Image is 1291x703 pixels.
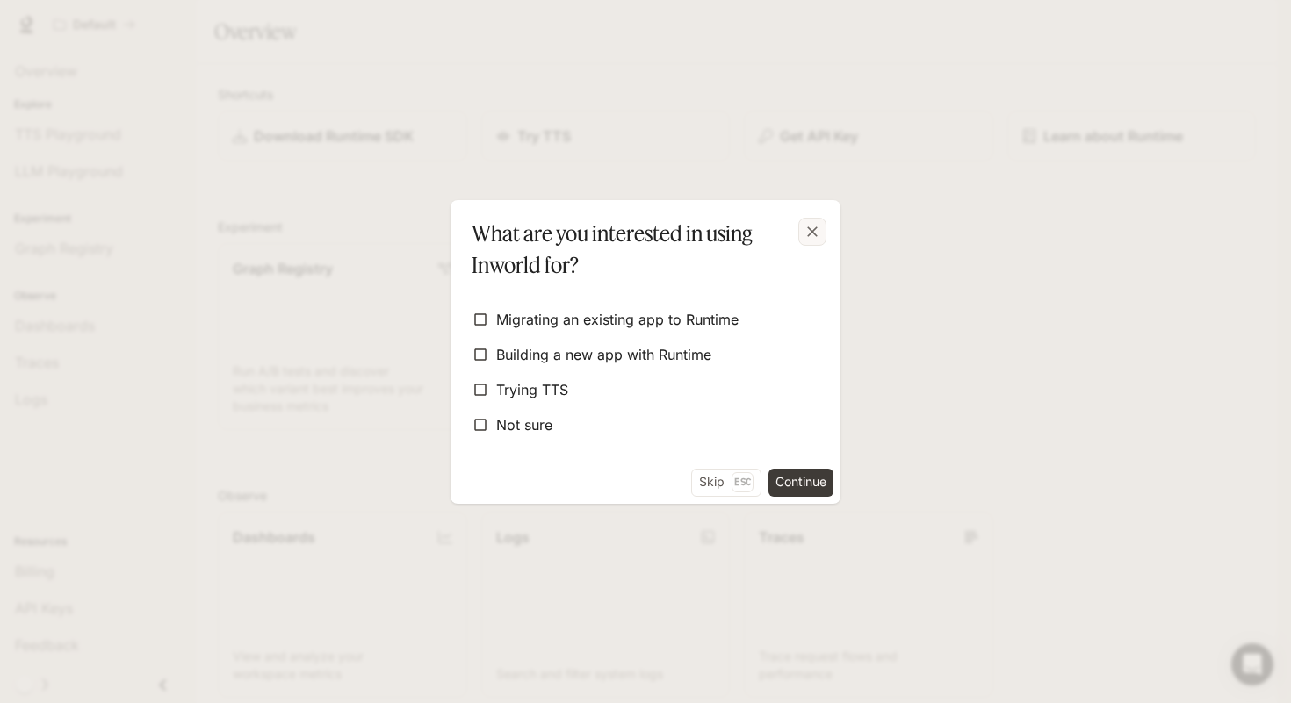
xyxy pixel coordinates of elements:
[472,218,812,281] p: What are you interested in using Inworld for?
[732,472,754,491] p: Esc
[496,344,711,365] span: Building a new app with Runtime
[768,469,833,497] button: Continue
[496,379,568,400] span: Trying TTS
[496,414,552,435] span: Not sure
[496,309,739,330] span: Migrating an existing app to Runtime
[691,469,761,497] button: SkipEsc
